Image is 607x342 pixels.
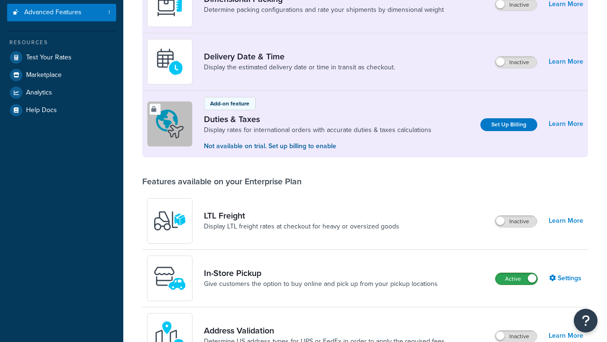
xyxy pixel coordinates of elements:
[204,141,432,152] p: Not available on trial. Set up billing to enable
[495,331,537,342] label: Inactive
[480,118,537,131] a: Set Up Billing
[204,222,399,231] a: Display LTL freight rates at checkout for heavy or oversized goods
[153,45,186,78] img: gfkeb5ejjkALwAAAABJRU5ErkJggg==
[153,262,186,295] img: wfgcfpwTIucLEAAAAASUVORK5CYII=
[26,89,52,97] span: Analytics
[7,84,116,101] a: Analytics
[204,51,395,62] a: Delivery Date & Time
[210,99,249,108] p: Add-on feature
[108,9,110,17] span: 1
[204,5,444,15] a: Determine packing configurations and rate your shipments by dimensional weight
[26,71,62,79] span: Marketplace
[204,125,432,135] a: Display rates for international orders with accurate duties & taxes calculations
[549,272,583,285] a: Settings
[204,325,445,336] a: Address Validation
[495,57,537,68] label: Inactive
[142,176,302,187] div: Features available on your Enterprise Plan
[7,38,116,47] div: Resources
[204,268,438,278] a: In-Store Pickup
[7,49,116,66] a: Test Your Rates
[26,106,57,114] span: Help Docs
[204,279,438,289] a: Give customers the option to buy online and pick up from your pickup locations
[549,117,583,131] a: Learn More
[204,210,399,221] a: LTL Freight
[549,214,583,228] a: Learn More
[204,63,395,72] a: Display the estimated delivery date or time in transit as checkout.
[7,4,116,21] li: Advanced Features
[153,204,186,237] img: y79ZsPf0fXUFUhFXDzUgf+ktZg5F2+ohG75+v3d2s1D9TjoU8PiyCIluIjV41seZevKCRuEjTPPOKHJsQcmKCXGdfprl3L4q7...
[7,4,116,21] a: Advanced Features1
[24,9,82,17] span: Advanced Features
[204,114,432,124] a: Duties & Taxes
[496,273,537,285] label: Active
[549,55,583,68] a: Learn More
[7,102,116,119] a: Help Docs
[495,216,537,227] label: Inactive
[26,54,72,62] span: Test Your Rates
[574,309,598,332] button: Open Resource Center
[7,66,116,84] a: Marketplace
